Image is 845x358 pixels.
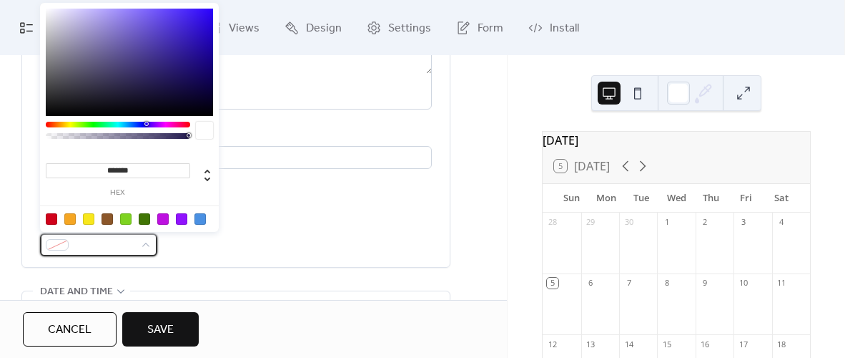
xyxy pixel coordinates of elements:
div: Location [40,127,429,144]
div: 28 [547,217,558,228]
span: Cancel [48,321,92,339]
div: 16 [700,339,711,349]
div: 11 [776,278,787,289]
a: Design [274,6,352,49]
div: 18 [776,339,787,349]
a: Views [197,6,270,49]
div: 17 [738,339,748,349]
span: Views [229,17,260,39]
div: Mon [589,184,624,213]
div: #7ED321 [120,213,132,225]
div: 9 [700,278,711,289]
a: Form [445,6,514,49]
div: 7 [623,278,634,289]
span: Date and time [40,284,113,301]
button: Save [122,312,199,347]
div: #BD10E0 [157,213,169,225]
div: #9013FE [176,213,187,225]
div: 13 [585,339,596,349]
div: 3 [738,217,748,228]
div: Fri [728,184,764,213]
div: 10 [738,278,748,289]
div: Sat [764,184,799,213]
div: 29 [585,217,596,228]
span: Install [550,17,579,39]
div: #F5A623 [64,213,76,225]
span: Settings [388,17,431,39]
div: 1 [661,217,672,228]
a: My Events [9,6,103,49]
div: 12 [547,339,558,349]
div: 8 [661,278,672,289]
a: Settings [356,6,442,49]
div: 4 [776,217,787,228]
div: Tue [624,184,659,213]
div: Sun [554,184,589,213]
div: 30 [623,217,634,228]
a: Install [518,6,590,49]
div: 6 [585,278,596,289]
div: Wed [659,184,694,213]
label: hex [46,189,190,197]
div: #417505 [139,213,150,225]
div: #D0021B [46,213,57,225]
span: Design [306,17,342,39]
div: 5 [547,278,558,289]
span: Form [478,17,503,39]
div: #8B572A [102,213,113,225]
button: Cancel [23,312,117,347]
div: [DATE] [543,132,810,149]
div: 2 [700,217,711,228]
div: #F8E71C [83,213,94,225]
span: Save [147,321,174,339]
div: Thu [694,184,729,213]
div: #4A90E2 [194,213,206,225]
div: 14 [623,339,634,349]
div: 15 [661,339,672,349]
